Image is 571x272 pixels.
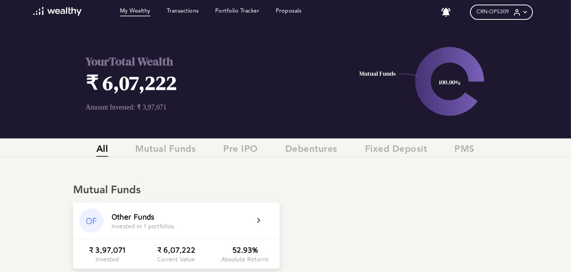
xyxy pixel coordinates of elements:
h2: Your Total Wealth [86,54,328,69]
text: 100.00% [439,78,461,86]
div: Invested in 1 portfolios [112,223,174,229]
a: My Wealthy [120,8,150,16]
div: ₹ 6,07,222 [157,245,195,254]
span: CRN: OPS309 [477,9,509,15]
div: ₹ 3,97,071 [89,245,126,254]
div: Current Value [157,256,195,262]
span: PMS [455,144,475,157]
span: Mutual Funds [136,144,196,157]
a: Transactions [167,8,199,16]
div: Other Funds [112,212,154,221]
span: Pre IPO [224,144,258,157]
div: OF [79,208,104,233]
a: Proposals [276,8,302,16]
div: Invested [96,256,119,262]
span: Debentures [285,144,337,157]
img: wl-logo-white.svg [33,7,82,16]
h1: ₹ 6,07,222 [86,69,328,96]
div: Mutual Funds [73,184,498,197]
p: Amount Invested: ₹ 3,97,071 [86,103,328,111]
div: 52.93% [232,245,258,254]
a: Portfolio Tracker [215,8,259,16]
span: Fixed Deposit [365,144,427,157]
span: All [96,144,108,157]
div: Absolute Returns [222,256,269,262]
text: Mutual Funds [359,69,396,78]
